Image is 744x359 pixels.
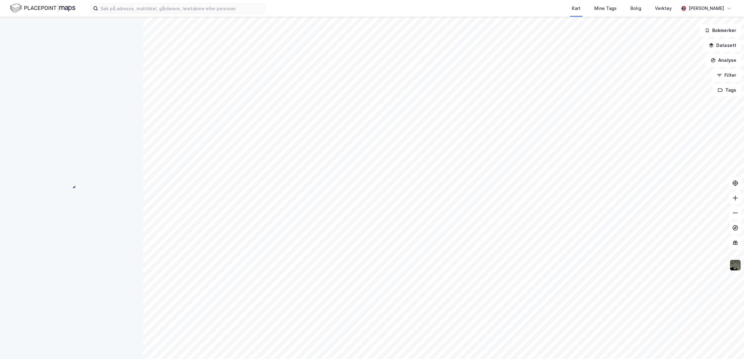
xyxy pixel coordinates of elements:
button: Filter [712,69,742,81]
div: Bolig [630,5,641,12]
button: Datasett [704,39,742,52]
iframe: Chat Widget [713,329,744,359]
button: Tags [713,84,742,96]
img: spinner.a6d8c91a73a9ac5275cf975e30b51cfb.svg [67,179,77,189]
input: Søk på adresse, matrikkel, gårdeiere, leietakere eller personer [98,4,264,13]
div: Verktøy [655,5,672,12]
div: Mine Tags [594,5,617,12]
div: [PERSON_NAME] [689,5,724,12]
img: logo.f888ab2527a4732fd821a326f86c7f29.svg [10,3,75,14]
div: Kart [572,5,581,12]
img: 9k= [729,259,741,271]
button: Analyse [705,54,742,67]
button: Bokmerker [699,24,742,37]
